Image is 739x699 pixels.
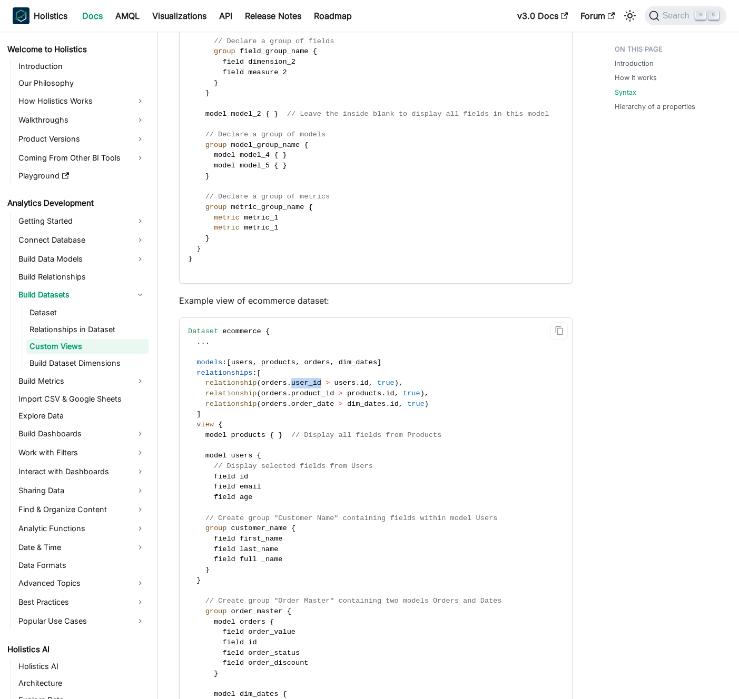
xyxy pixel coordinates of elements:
span: model [205,431,227,439]
a: Date & Time [15,539,149,556]
span: relationship [205,400,257,408]
a: Product Versions [15,131,149,147]
span: metric [214,214,240,222]
span: relationships [196,369,252,377]
a: Work with Filters [15,444,149,461]
span: metric_1 [244,224,278,232]
span: field [214,535,235,543]
span: // Display all fields from Products [291,431,442,439]
span: group [205,524,227,532]
span: orders [304,358,330,366]
a: Connect Database [15,232,149,248]
span: age [240,493,252,501]
a: Build Relationships [15,269,149,284]
span: products [231,431,265,439]
span: users [231,358,253,366]
span: . [205,338,210,346]
span: true [407,400,425,408]
a: v3.0 Docs [511,7,574,24]
span: order_value [248,628,295,636]
span: { [270,618,274,626]
button: Copy code to clipboard [550,322,568,339]
span: id [360,379,368,387]
a: HolisticsHolistics [13,7,67,24]
span: model [214,162,235,169]
span: { [218,421,222,428]
span: model [214,690,235,698]
button: Switch between dark and light mode (currently light mode) [622,7,638,24]
span: } [188,255,192,263]
span: . [196,338,201,346]
span: // Declare a group of metrics [205,193,330,201]
span: group [205,141,227,149]
span: , [399,379,403,387]
a: Welcome to Holistics [4,42,149,57]
span: . [386,400,390,408]
a: How it works [615,73,657,83]
span: field [222,638,244,646]
span: models [196,358,222,366]
span: } [205,172,210,180]
span: orders [261,379,287,387]
span: order_status [248,649,300,657]
kbd: ⌘ [695,11,706,20]
span: ecommerce [222,327,261,335]
span: ] [196,410,201,418]
span: Dataset [188,327,218,335]
span: } [283,151,287,159]
b: Holistics [34,9,67,22]
a: Getting Started [15,213,149,229]
span: first_name [240,535,283,543]
span: , [399,400,403,408]
p: Example view of ecommerce dataset: [179,294,573,307]
a: Advanced Topics [15,575,149,592]
a: Build Data Models [15,251,149,267]
span: group [205,203,227,211]
span: view [196,421,214,428]
span: // Leave the inside blank to display all fields in this model [287,110,549,118]
span: dim_dates [347,400,386,408]
a: Build Dashboards [15,425,149,442]
span: // Create group "Order Master" containing two models Orders and Dates [205,597,502,605]
a: Best Practices [15,594,149,611]
a: Relationships in Dataset [26,322,149,337]
span: ( [257,390,261,397]
span: . [287,390,291,397]
span: } [196,245,201,253]
span: id [390,400,399,408]
a: Data Formats [15,558,149,573]
span: user_id [291,379,321,387]
a: How Holistics Works [15,93,149,109]
span: } [205,89,210,97]
span: field [214,555,235,563]
span: field [214,493,235,501]
span: model [214,618,235,626]
span: ) [395,379,399,387]
span: . [201,338,205,346]
span: , [395,390,399,397]
span: field [222,659,244,667]
a: Holistics AI [4,642,149,657]
span: { [265,327,270,335]
span: group [214,47,235,55]
span: . [381,390,386,397]
span: id [248,638,257,646]
a: Our Philosophy [15,76,149,91]
span: : [222,358,226,366]
a: Walkthroughs [15,112,149,128]
span: { [274,162,278,169]
span: order_master [231,607,283,615]
kbd: K [708,11,719,20]
span: , [330,358,334,366]
span: } [214,670,218,677]
span: // Declare a group of fields [214,37,334,45]
span: // Declare a group of models [205,131,326,138]
button: Search (Command+K) [645,6,726,25]
a: Import CSV & Google Sheets [15,392,149,406]
span: dim_dates [339,358,377,366]
span: } [205,566,210,574]
a: Syntax [615,87,636,97]
span: ) [420,390,425,397]
span: model_group_name [231,141,300,149]
span: users [334,379,356,387]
